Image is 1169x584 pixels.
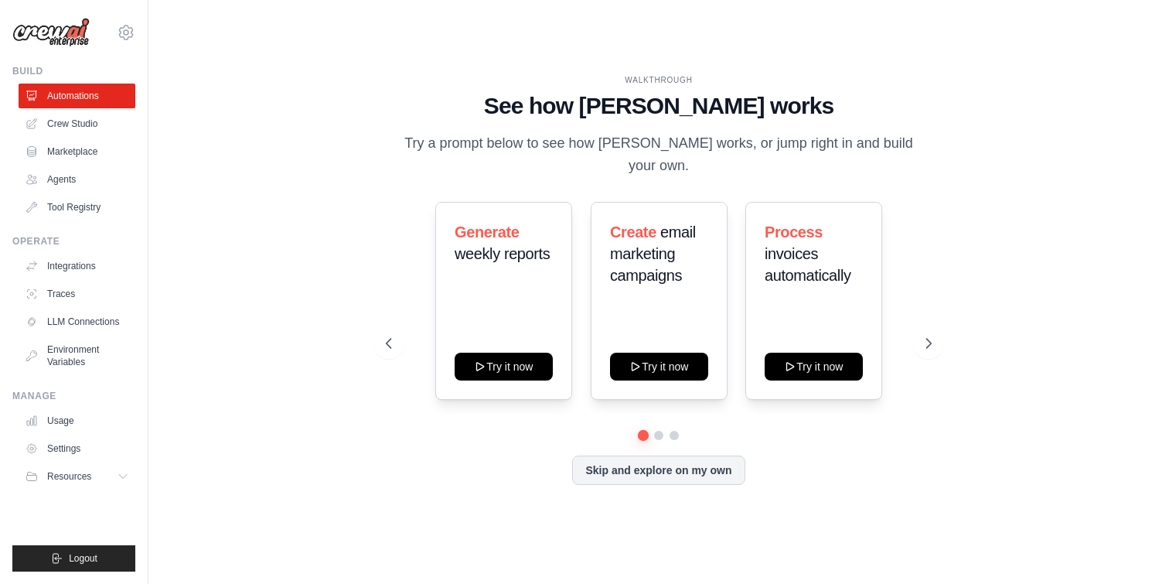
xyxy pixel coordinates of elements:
a: Crew Studio [19,111,135,136]
a: Integrations [19,254,135,278]
div: WALKTHROUGH [386,74,932,86]
a: Environment Variables [19,337,135,374]
span: Create [610,224,656,241]
a: Agents [19,167,135,192]
a: Traces [19,282,135,306]
a: Usage [19,408,135,433]
button: Try it now [455,353,553,381]
span: weekly reports [455,245,550,262]
div: Build [12,65,135,77]
span: invoices automatically [765,245,851,284]
button: Skip and explore on my own [572,456,745,485]
div: Operate [12,235,135,248]
a: Marketplace [19,139,135,164]
button: Try it now [765,353,863,381]
span: email marketing campaigns [610,224,696,284]
a: LLM Connections [19,309,135,334]
button: Resources [19,464,135,489]
div: Manage [12,390,135,402]
img: Logo [12,18,90,47]
a: Automations [19,84,135,108]
a: Settings [19,436,135,461]
button: Try it now [610,353,708,381]
a: Tool Registry [19,195,135,220]
span: Generate [455,224,520,241]
span: Logout [69,552,97,565]
p: Try a prompt below to see how [PERSON_NAME] works, or jump right in and build your own. [399,132,918,178]
h1: See how [PERSON_NAME] works [386,92,932,120]
button: Logout [12,545,135,572]
span: Process [765,224,823,241]
span: Resources [47,470,91,483]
